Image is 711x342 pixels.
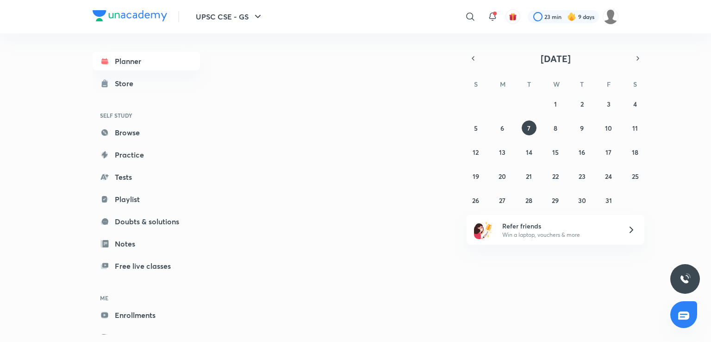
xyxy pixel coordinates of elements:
[601,96,616,111] button: October 3, 2025
[93,108,200,123] h6: SELF STUDY
[93,74,200,93] a: Store
[579,148,585,157] abbr: October 16, 2025
[502,221,616,231] h6: Refer friends
[580,80,584,89] abbr: Thursday
[548,145,563,159] button: October 15, 2025
[601,145,616,159] button: October 17, 2025
[474,80,478,89] abbr: Sunday
[605,196,612,205] abbr: October 31, 2025
[468,169,483,184] button: October 19, 2025
[500,80,505,89] abbr: Monday
[548,96,563,111] button: October 1, 2025
[509,13,517,21] img: avatar
[93,146,200,164] a: Practice
[500,124,504,133] abbr: October 6, 2025
[474,221,493,239] img: referral
[574,120,589,135] button: October 9, 2025
[499,172,506,181] abbr: October 20, 2025
[526,148,532,157] abbr: October 14, 2025
[93,168,200,186] a: Tests
[525,196,532,205] abbr: October 28, 2025
[680,273,691,285] img: ttu
[93,123,200,142] a: Browse
[505,9,520,24] button: avatar
[574,96,589,111] button: October 2, 2025
[605,124,612,133] abbr: October 10, 2025
[601,193,616,208] button: October 31, 2025
[468,145,483,159] button: October 12, 2025
[554,100,557,108] abbr: October 1, 2025
[93,10,167,24] a: Company Logo
[632,124,638,133] abbr: October 11, 2025
[526,172,532,181] abbr: October 21, 2025
[574,169,589,184] button: October 23, 2025
[628,169,642,184] button: October 25, 2025
[473,148,479,157] abbr: October 12, 2025
[502,231,616,239] p: Win a laptop, vouchers & more
[93,52,200,70] a: Planner
[522,193,536,208] button: October 28, 2025
[633,100,637,108] abbr: October 4, 2025
[607,80,611,89] abbr: Friday
[605,148,611,157] abbr: October 17, 2025
[548,120,563,135] button: October 8, 2025
[93,257,200,275] a: Free live classes
[480,52,631,65] button: [DATE]
[554,124,557,133] abbr: October 8, 2025
[567,12,576,21] img: streak
[633,80,637,89] abbr: Saturday
[93,10,167,21] img: Company Logo
[607,100,611,108] abbr: October 3, 2025
[495,169,510,184] button: October 20, 2025
[628,145,642,159] button: October 18, 2025
[472,196,479,205] abbr: October 26, 2025
[553,80,560,89] abbr: Wednesday
[499,196,505,205] abbr: October 27, 2025
[632,148,638,157] abbr: October 18, 2025
[601,120,616,135] button: October 10, 2025
[628,120,642,135] button: October 11, 2025
[628,96,642,111] button: October 4, 2025
[527,80,531,89] abbr: Tuesday
[574,193,589,208] button: October 30, 2025
[601,169,616,184] button: October 24, 2025
[548,169,563,184] button: October 22, 2025
[580,100,584,108] abbr: October 2, 2025
[93,290,200,306] h6: ME
[574,145,589,159] button: October 16, 2025
[93,306,200,324] a: Enrollments
[93,190,200,209] a: Playlist
[93,212,200,231] a: Doubts & solutions
[495,145,510,159] button: October 13, 2025
[579,172,586,181] abbr: October 23, 2025
[603,9,618,25] img: Kiran Saini
[474,124,478,133] abbr: October 5, 2025
[522,145,536,159] button: October 14, 2025
[548,193,563,208] button: October 29, 2025
[190,7,269,26] button: UPSC CSE - GS
[580,124,584,133] abbr: October 9, 2025
[495,120,510,135] button: October 6, 2025
[527,124,530,133] abbr: October 7, 2025
[522,169,536,184] button: October 21, 2025
[468,120,483,135] button: October 5, 2025
[552,172,559,181] abbr: October 22, 2025
[93,234,200,253] a: Notes
[632,172,639,181] abbr: October 25, 2025
[552,196,559,205] abbr: October 29, 2025
[522,120,536,135] button: October 7, 2025
[473,172,479,181] abbr: October 19, 2025
[495,193,510,208] button: October 27, 2025
[605,172,612,181] abbr: October 24, 2025
[541,52,571,65] span: [DATE]
[578,196,586,205] abbr: October 30, 2025
[552,148,559,157] abbr: October 15, 2025
[115,78,139,89] div: Store
[499,148,505,157] abbr: October 13, 2025
[468,193,483,208] button: October 26, 2025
